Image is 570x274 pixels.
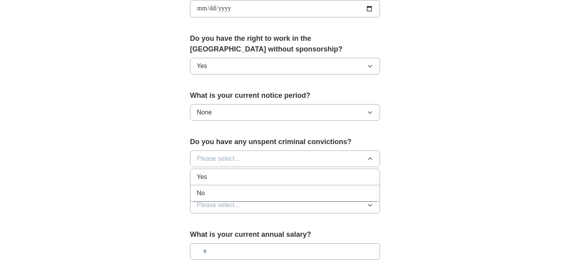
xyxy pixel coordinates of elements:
span: None [197,108,212,117]
label: What is your current notice period? [190,90,380,101]
button: Yes [190,58,380,74]
span: Please select... [197,154,240,164]
span: Yes [197,61,207,71]
button: Please select... [190,150,380,167]
label: Do you have the right to work in the [GEOGRAPHIC_DATA] without sponsorship? [190,33,380,55]
span: Yes [197,172,207,182]
label: Do you have any unspent criminal convictions? [190,137,380,147]
span: Please select... [197,200,240,210]
button: None [190,104,380,121]
button: Please select... [190,197,380,213]
label: What is your current annual salary? [190,229,380,240]
span: No [197,188,205,198]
